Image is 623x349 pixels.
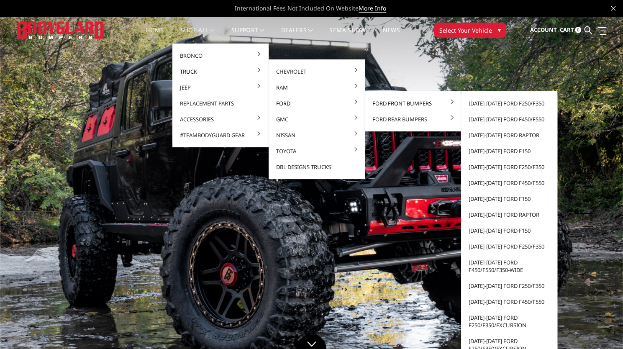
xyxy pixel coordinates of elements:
[272,143,361,159] a: Toyota
[368,111,458,127] a: Ford Rear Bumpers
[464,207,554,223] a: [DATE]-[DATE] Ford Raptor
[176,127,265,143] a: #TeamBodyguard Gear
[464,239,554,254] a: [DATE]-[DATE] Ford F250/F350
[272,64,361,80] a: Chevrolet
[439,26,492,35] span: Select Your Vehicle
[272,159,361,175] a: DBL Designs Trucks
[498,26,501,34] span: ▾
[559,19,581,41] a: Cart 0
[359,4,386,13] a: More Info
[176,80,265,95] a: Jeep
[530,19,556,41] a: Account
[272,80,361,95] a: Ram
[530,26,556,33] span: Account
[176,95,265,111] a: Replacement Parts
[559,26,574,33] span: Cart
[585,200,593,214] button: 4 of 5
[464,111,554,127] a: [DATE]-[DATE] Ford F450/F550
[464,127,554,143] a: [DATE]-[DATE] Ford Raptor
[272,95,361,111] a: Ford
[297,334,326,349] a: Click to Down
[146,27,164,44] a: Home
[272,127,361,143] a: Nissan
[464,254,554,278] a: [DATE]-[DATE] Ford F450/F550/F350-wide
[585,214,593,227] button: 5 of 5
[382,27,400,44] a: News
[464,175,554,191] a: [DATE]-[DATE] Ford F450/F550
[464,159,554,175] a: [DATE]-[DATE] Ford F250/F350
[434,23,506,38] button: Select Your Vehicle
[176,64,265,80] a: Truck
[585,187,593,200] button: 3 of 5
[464,278,554,294] a: [DATE]-[DATE] Ford F250/F350
[464,143,554,159] a: [DATE]-[DATE] Ford F150
[17,21,105,38] img: BODYGUARD BUMPERS
[176,48,265,64] a: Bronco
[585,160,593,174] button: 1 of 5
[231,27,264,44] a: Support
[329,27,366,44] a: SEMA Show
[464,191,554,207] a: [DATE]-[DATE] Ford F150
[464,223,554,239] a: [DATE]-[DATE] Ford F150
[585,174,593,187] button: 2 of 5
[176,111,265,127] a: Accessories
[464,310,554,333] a: [DATE]-[DATE] Ford F250/F350/Excursion
[368,95,458,111] a: Ford Front Bumpers
[272,111,361,127] a: GMC
[464,294,554,310] a: [DATE]-[DATE] Ford F450/F550
[575,27,581,33] span: 0
[464,95,554,111] a: [DATE]-[DATE] Ford F250/F350
[281,27,313,44] a: Dealers
[181,27,215,44] a: shop all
